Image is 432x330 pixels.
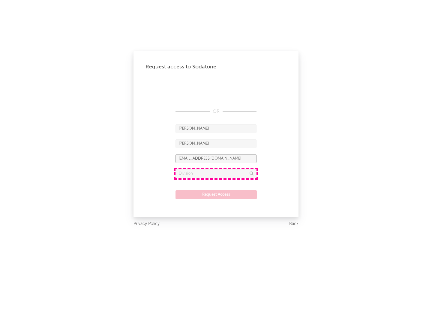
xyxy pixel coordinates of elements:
[289,220,298,228] a: Back
[145,63,286,70] div: Request access to Sodatone
[175,169,256,178] input: Division
[175,154,256,163] input: Email
[175,124,256,133] input: First Name
[175,108,256,115] div: OR
[175,139,256,148] input: Last Name
[133,220,160,228] a: Privacy Policy
[175,190,257,199] button: Request Access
